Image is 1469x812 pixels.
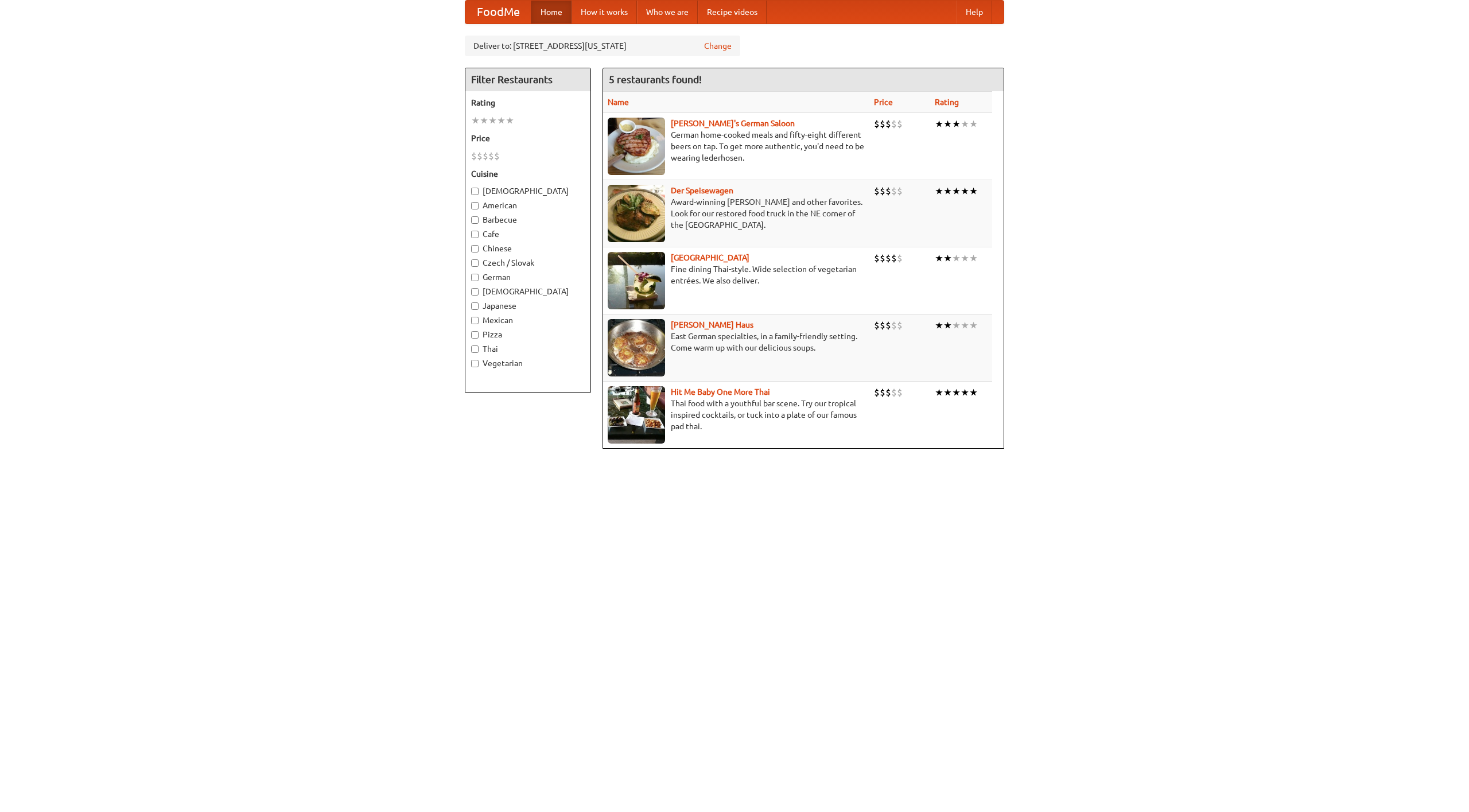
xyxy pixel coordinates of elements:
label: Cafe [471,228,585,240]
li: $ [880,252,885,265]
li: ★ [969,185,978,197]
a: How it works [572,1,637,24]
li: $ [874,386,880,399]
li: $ [477,150,483,162]
li: ★ [506,114,514,127]
a: Who we are [637,1,698,24]
li: $ [885,319,891,332]
a: Rating [935,98,959,107]
img: esthers.jpg [608,118,665,175]
ng-pluralize: 5 restaurants found! [609,74,702,85]
input: [DEMOGRAPHIC_DATA] [471,288,479,296]
p: Thai food with a youthful bar scene. Try our tropical inspired cocktails, or tuck into a plate of... [608,398,865,432]
label: Thai [471,343,585,355]
label: American [471,200,585,211]
li: $ [891,185,897,197]
a: Name [608,98,629,107]
li: ★ [935,118,943,130]
li: ★ [952,252,961,265]
li: $ [891,118,897,130]
li: $ [891,386,897,399]
a: Change [704,40,732,52]
p: German home-cooked meals and fifty-eight different beers on tap. To get more authentic, you'd nee... [608,129,865,164]
h5: Price [471,133,585,144]
li: ★ [935,252,943,265]
input: Vegetarian [471,360,479,367]
a: Recipe videos [698,1,767,24]
li: ★ [969,252,978,265]
li: ★ [952,118,961,130]
li: $ [885,386,891,399]
li: ★ [943,386,952,399]
li: ★ [952,319,961,332]
li: $ [885,118,891,130]
li: $ [897,185,903,197]
label: Chinese [471,243,585,254]
li: $ [471,150,477,162]
li: $ [885,185,891,197]
li: $ [897,319,903,332]
li: ★ [935,386,943,399]
li: ★ [952,185,961,197]
img: kohlhaus.jpg [608,319,665,376]
a: [PERSON_NAME] Haus [671,320,753,329]
h5: Rating [471,97,585,108]
li: ★ [969,118,978,130]
h5: Cuisine [471,168,585,180]
li: $ [880,185,885,197]
label: Mexican [471,314,585,326]
a: [PERSON_NAME]'s German Saloon [671,119,795,128]
li: ★ [961,118,969,130]
li: $ [880,319,885,332]
input: Barbecue [471,216,479,224]
li: $ [897,252,903,265]
p: East German specialties, in a family-friendly setting. Come warm up with our delicious soups. [608,331,865,353]
a: Home [531,1,572,24]
input: Thai [471,345,479,353]
li: ★ [471,114,480,127]
label: [DEMOGRAPHIC_DATA] [471,286,585,297]
label: [DEMOGRAPHIC_DATA] [471,185,585,197]
li: $ [880,386,885,399]
li: ★ [480,114,488,127]
li: ★ [961,252,969,265]
div: Deliver to: [STREET_ADDRESS][US_STATE] [465,36,740,56]
li: ★ [935,185,943,197]
li: ★ [961,319,969,332]
li: $ [897,386,903,399]
li: ★ [961,185,969,197]
li: ★ [943,319,952,332]
label: Japanese [471,300,585,312]
a: Price [874,98,893,107]
a: Der Speisewagen [671,186,733,195]
label: Pizza [471,329,585,340]
li: ★ [952,386,961,399]
li: $ [897,118,903,130]
li: ★ [943,118,952,130]
img: babythai.jpg [608,386,665,444]
label: Barbecue [471,214,585,226]
li: $ [874,319,880,332]
img: satay.jpg [608,252,665,309]
h4: Filter Restaurants [465,68,590,91]
input: Czech / Slovak [471,259,479,267]
li: $ [494,150,500,162]
a: Hit Me Baby One More Thai [671,387,770,397]
li: ★ [969,319,978,332]
li: $ [891,252,897,265]
label: Vegetarian [471,358,585,369]
li: ★ [943,185,952,197]
li: ★ [488,114,497,127]
p: Fine dining Thai-style. Wide selection of vegetarian entrées. We also deliver. [608,263,865,286]
a: [GEOGRAPHIC_DATA] [671,253,749,262]
li: $ [483,150,488,162]
input: Cafe [471,231,479,238]
li: $ [874,185,880,197]
li: $ [874,252,880,265]
li: ★ [969,386,978,399]
input: German [471,274,479,281]
input: Pizza [471,331,479,339]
